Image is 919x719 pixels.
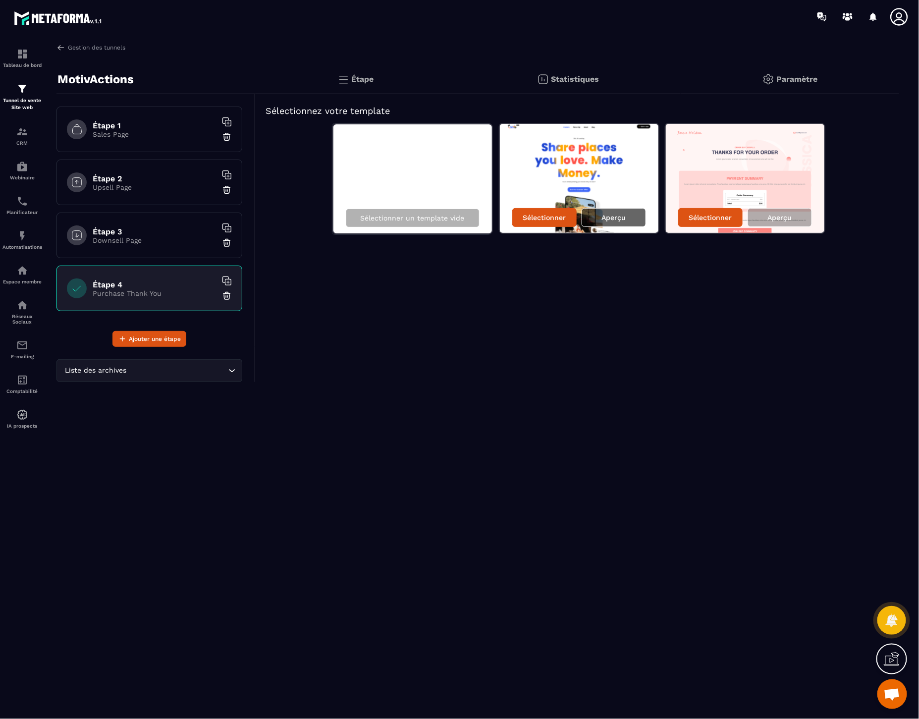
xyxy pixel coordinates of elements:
div: Search for option [56,359,242,382]
p: Sélectionner un template vide [361,214,465,222]
img: trash [222,291,232,301]
p: E-mailing [2,354,42,359]
img: image [500,124,658,233]
h5: Sélectionnez votre template [266,104,889,118]
img: automations [16,409,28,421]
p: Espace membre [2,279,42,284]
p: Upsell Page [93,183,216,191]
a: accountantaccountantComptabilité [2,367,42,401]
img: formation [16,48,28,60]
img: trash [222,238,232,248]
span: Liste des archives [63,365,129,376]
p: Purchase Thank You [93,289,216,297]
a: Gestion des tunnels [56,43,125,52]
p: Planificateur [2,210,42,215]
h6: Étape 1 [93,121,216,130]
input: Search for option [129,365,226,376]
img: automations [16,161,28,172]
img: scheduler [16,195,28,207]
img: formation [16,126,28,138]
img: automations [16,265,28,277]
p: Downsell Page [93,236,216,244]
img: trash [222,132,232,142]
p: Aperçu [767,214,792,221]
p: Aperçu [601,214,626,221]
img: bars.0d591741.svg [337,73,349,85]
a: schedulerschedulerPlanificateur [2,188,42,222]
a: formationformationTableau de bord [2,41,42,75]
a: social-networksocial-networkRéseaux Sociaux [2,292,42,332]
p: Webinaire [2,175,42,180]
p: Comptabilité [2,388,42,394]
img: logo [14,9,103,27]
p: IA prospects [2,423,42,429]
p: Statistiques [551,74,599,84]
img: arrow [56,43,65,52]
img: stats.20deebd0.svg [537,73,549,85]
a: emailemailE-mailing [2,332,42,367]
p: Automatisations [2,244,42,250]
img: automations [16,230,28,242]
div: Ouvrir le chat [877,679,907,709]
a: formationformationTunnel de vente Site web [2,75,42,118]
img: accountant [16,374,28,386]
p: CRM [2,140,42,146]
img: image [666,124,824,233]
img: social-network [16,299,28,311]
img: email [16,339,28,351]
img: trash [222,185,232,195]
p: Sales Page [93,130,216,138]
span: Ajouter une étape [129,334,181,344]
p: Réseaux Sociaux [2,314,42,325]
h6: Étape 4 [93,280,216,289]
p: Sélectionner [523,214,566,221]
img: setting-gr.5f69749f.svg [762,73,774,85]
h6: Étape 2 [93,174,216,183]
h6: Étape 3 [93,227,216,236]
a: automationsautomationsWebinaire [2,153,42,188]
p: Étape [352,74,374,84]
a: automationsautomationsEspace membre [2,257,42,292]
p: Sélectionner [689,214,732,221]
button: Ajouter une étape [112,331,186,347]
p: Tunnel de vente Site web [2,97,42,111]
img: formation [16,83,28,95]
p: Paramètre [777,74,818,84]
a: formationformationCRM [2,118,42,153]
p: Tableau de bord [2,62,42,68]
a: automationsautomationsAutomatisations [2,222,42,257]
p: MotivActions [57,69,134,89]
